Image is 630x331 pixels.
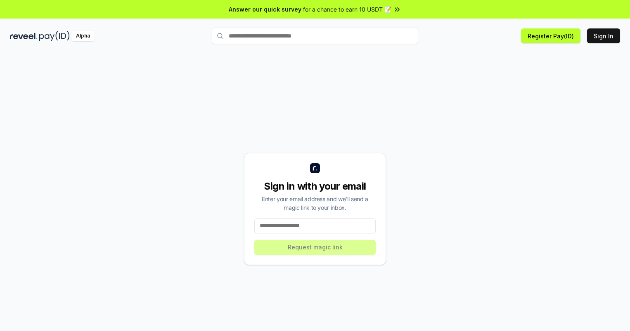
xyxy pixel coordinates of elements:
span: Answer our quick survey [229,5,301,14]
div: Sign in with your email [254,180,376,193]
button: Sign In [587,28,620,43]
span: for a chance to earn 10 USDT 📝 [303,5,391,14]
img: logo_small [310,163,320,173]
div: Enter your email address and we’ll send a magic link to your inbox. [254,195,376,212]
img: pay_id [39,31,70,41]
div: Alpha [71,31,95,41]
img: reveel_dark [10,31,38,41]
button: Register Pay(ID) [521,28,580,43]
